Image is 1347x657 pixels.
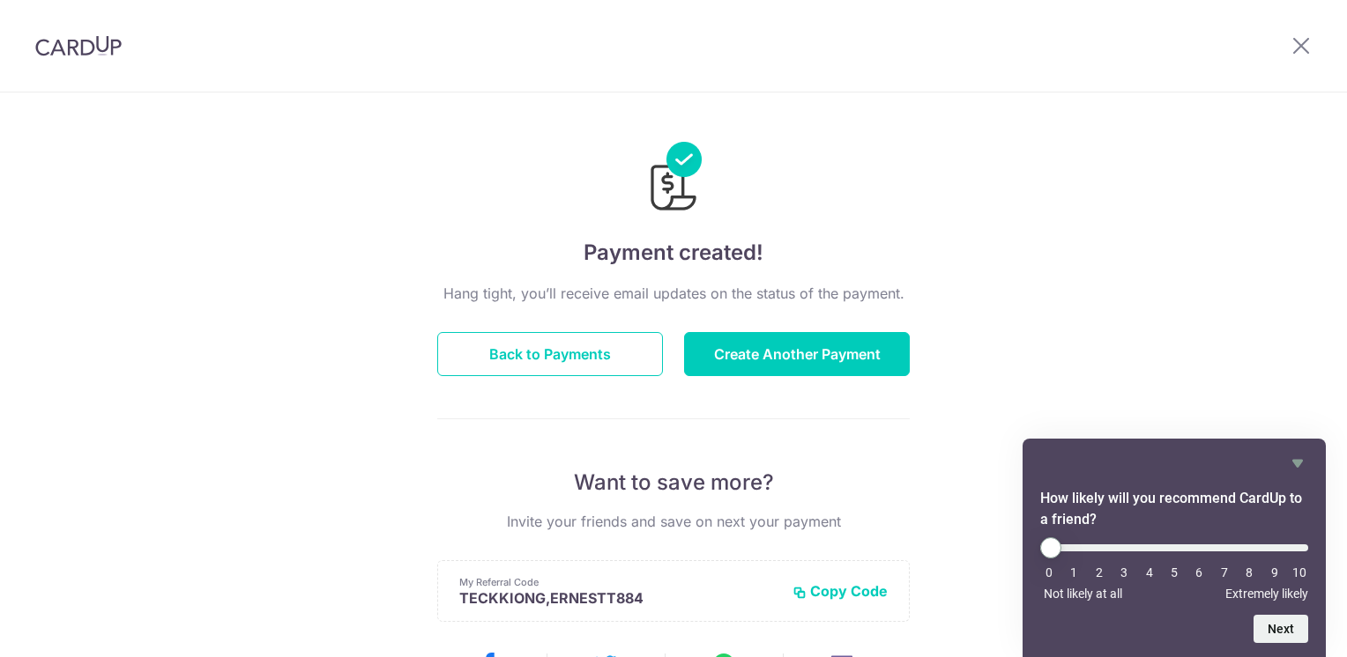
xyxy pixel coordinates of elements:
[1240,565,1258,579] li: 8
[1291,565,1308,579] li: 10
[1287,453,1308,474] button: Hide survey
[1216,565,1233,579] li: 7
[1225,587,1308,601] span: Extremely likely
[1254,615,1308,643] button: Next question
[1190,565,1208,579] li: 6
[437,237,910,269] h4: Payment created!
[1040,565,1058,579] li: 0
[35,35,122,56] img: CardUp
[684,332,910,376] button: Create Another Payment
[1040,453,1308,643] div: How likely will you recommend CardUp to a friend? Select an option from 0 to 10, with 0 being Not...
[437,283,910,304] p: Hang tight, you’ll receive email updates on the status of the payment.
[793,582,888,600] button: Copy Code
[1090,565,1108,579] li: 2
[1141,565,1158,579] li: 4
[437,332,663,376] button: Back to Payments
[645,142,702,216] img: Payments
[1115,565,1133,579] li: 3
[459,589,778,607] p: TECKKIONG,ERNESTT884
[1266,565,1284,579] li: 9
[1044,587,1122,601] span: Not likely at all
[459,575,778,589] p: My Referral Code
[437,469,910,497] p: Want to save more?
[437,511,910,532] p: Invite your friends and save on next your payment
[1065,565,1083,579] li: 1
[1165,565,1183,579] li: 5
[1040,488,1308,530] h2: How likely will you recommend CardUp to a friend? Select an option from 0 to 10, with 0 being Not...
[1040,537,1308,601] div: How likely will you recommend CardUp to a friend? Select an option from 0 to 10, with 0 being Not...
